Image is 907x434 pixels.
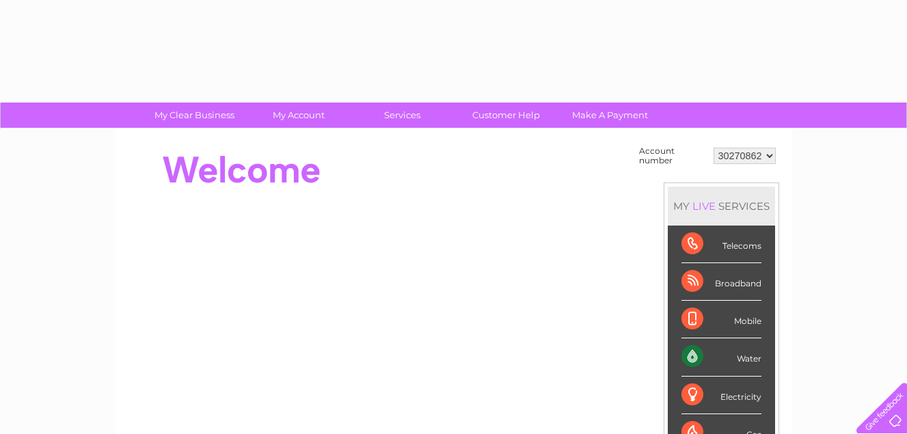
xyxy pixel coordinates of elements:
a: Customer Help [450,103,563,128]
td: Account number [636,143,710,169]
div: Electricity [681,377,761,414]
div: LIVE [690,200,718,213]
div: Mobile [681,301,761,338]
a: My Account [242,103,355,128]
a: Make A Payment [554,103,666,128]
div: Telecoms [681,226,761,263]
a: My Clear Business [138,103,251,128]
a: Services [346,103,459,128]
div: Water [681,338,761,376]
div: Broadband [681,263,761,301]
div: MY SERVICES [668,187,775,226]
